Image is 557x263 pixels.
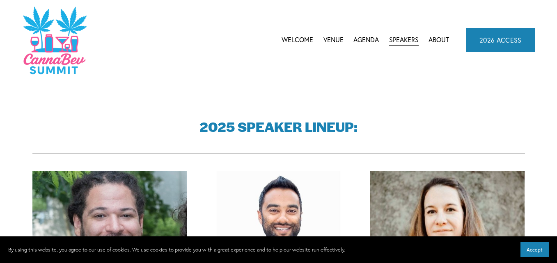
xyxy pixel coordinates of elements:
[199,117,358,136] strong: 2025 SPEAKER LINEUP:
[527,247,543,253] span: Accept
[389,34,419,46] a: Speakers
[353,34,379,46] a: folder dropdown
[282,34,313,46] a: Welcome
[520,242,549,257] button: Accept
[22,6,87,75] img: CannaDataCon
[429,34,449,46] a: About
[8,245,345,254] p: By using this website, you agree to our use of cookies. We use cookies to provide you with a grea...
[466,28,535,52] a: 2026 ACCESS
[323,34,344,46] a: Venue
[353,34,379,45] span: Agenda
